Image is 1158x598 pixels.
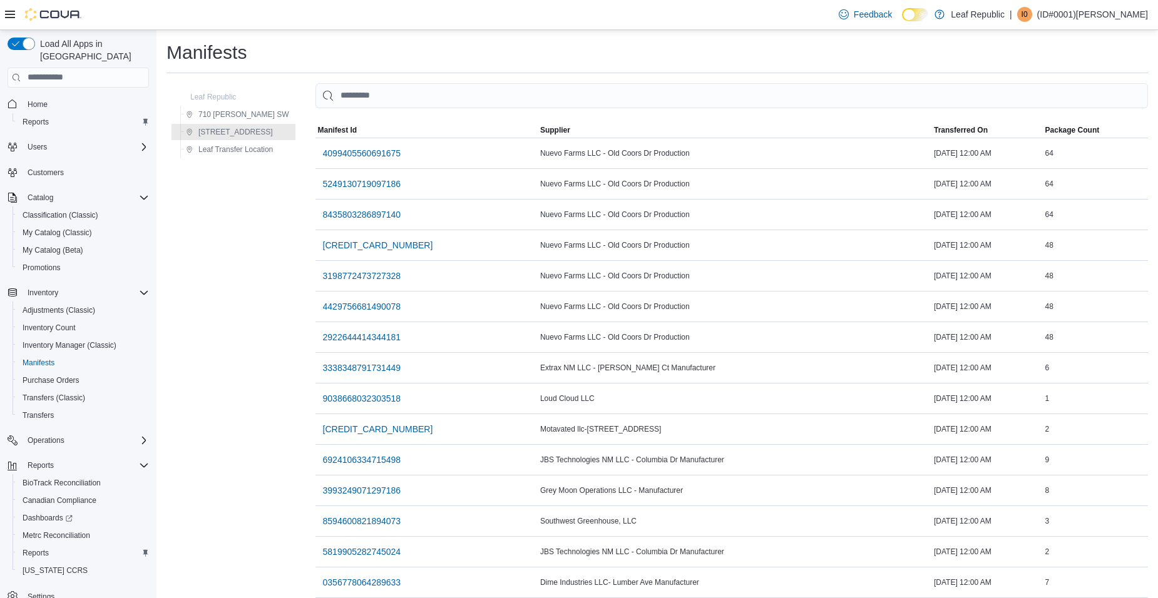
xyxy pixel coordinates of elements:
[540,363,715,373] span: Extrax NM LLC - [PERSON_NAME] Ct Manufacturer
[1010,7,1012,22] p: |
[181,107,294,122] button: 710 [PERSON_NAME] SW
[318,171,406,196] button: 5249130719097186
[1045,485,1050,495] span: 8
[23,210,98,220] span: Classification (Classic)
[23,228,92,238] span: My Catalog (Classic)
[323,178,401,190] span: 5249130719097186
[13,562,154,579] button: [US_STATE] CCRS
[318,386,406,411] button: 9038668032303518
[18,510,78,525] a: Dashboards
[28,460,54,470] span: Reports
[23,165,69,180] a: Customers
[23,548,49,558] span: Reports
[18,208,103,223] a: Classification (Classic)
[1045,125,1100,135] span: Package Count
[1017,7,1032,22] div: (ID#0001)Mohammed Darrabee
[23,323,76,333] span: Inventory Count
[18,390,149,405] span: Transfers (Classic)
[1045,577,1050,587] span: 7
[28,168,64,178] span: Customers
[181,124,278,139] button: [STREET_ADDRESS]
[13,113,154,131] button: Reports
[18,528,149,543] span: Metrc Reconciliation
[13,206,154,224] button: Classification (Classic)
[18,528,95,543] a: Metrc Reconciliation
[540,332,690,342] span: Nuevo Farms LLC - Old Coors Dr Production
[23,410,54,420] span: Transfers
[13,492,154,509] button: Canadian Compliance
[1045,240,1053,250] span: 48
[198,144,273,155] span: Leaf Transfer Location
[28,435,64,445] span: Operations
[13,224,154,241] button: My Catalog (Classic)
[540,302,690,312] span: Nuevo Farms LLC - Old Coors Dr Production
[540,210,690,220] span: Nuevo Farms LLC - Old Coors Dr Production
[931,207,1043,222] div: [DATE] 12:00 AM
[23,340,116,350] span: Inventory Manager (Classic)
[18,475,149,490] span: BioTrack Reconciliation
[1045,332,1053,342] span: 48
[323,515,401,527] span: 8594600821894073
[13,544,154,562] button: Reports
[323,270,401,282] span: 3198772473727328
[18,320,149,335] span: Inventory Count
[540,240,690,250] span: Nuevo Farms LLC - Old Coors Dr Production
[18,355,149,370] span: Manifests
[323,362,401,374] span: 3338348791731449
[23,285,63,300] button: Inventory
[23,190,149,205] span: Catalog
[23,433,149,448] span: Operations
[13,509,154,527] a: Dashboards
[1022,7,1028,22] span: I0
[18,390,90,405] a: Transfers (Classic)
[318,417,438,442] button: [CREDIT_CARD_NUMBER]
[28,288,58,298] span: Inventory
[540,485,683,495] span: Grey Moon Operations LLC - Manufacturer
[834,2,897,27] a: Feedback
[318,447,406,472] button: 6924106334715498
[318,202,406,227] button: 8435803286897140
[23,165,149,180] span: Customers
[315,83,1148,108] input: This is a search bar. As you type, the results lower in the page will automatically filter.
[23,358,54,368] span: Manifests
[931,483,1043,498] div: [DATE] 12:00 AM
[951,7,1005,22] p: Leaf Republic
[23,565,88,575] span: [US_STATE] CCRS
[540,179,690,189] span: Nuevo Farms LLC - Old Coors Dr Production
[23,393,85,403] span: Transfers (Classic)
[13,527,154,544] button: Metrc Reconciliation
[173,89,241,104] button: Leaf Republic
[18,493,149,508] span: Canadian Compliance
[18,373,85,388] a: Purchase Orders
[18,303,100,318] a: Adjustments (Classic)
[18,510,149,525] span: Dashboards
[1037,7,1148,22] p: (ID#0001)[PERSON_NAME]
[934,125,988,135] span: Transferred On
[13,354,154,372] button: Manifests
[323,300,401,313] span: 4429756681490078
[23,458,149,473] span: Reports
[540,148,690,158] span: Nuevo Farms LLC - Old Coors Dr Production
[23,478,101,488] span: BioTrack Reconciliation
[902,8,928,21] input: Dark Mode
[18,243,149,258] span: My Catalog (Beta)
[931,514,1043,529] div: [DATE] 12:00 AM
[318,141,406,166] button: 4099405560691675
[23,285,149,300] span: Inventory
[540,125,570,135] span: Supplier
[1045,424,1050,434] span: 2
[18,114,54,129] a: Reports
[23,433,69,448] button: Operations
[318,570,406,595] button: 0356778064289633
[28,142,47,152] span: Users
[323,545,401,558] span: 5819905282745024
[181,142,278,157] button: Leaf Transfer Location
[318,355,406,380] button: 3338348791731449
[931,268,1043,283] div: [DATE] 12:00 AM
[1045,393,1050,403] span: 1
[540,424,661,434] span: Motavated llc-[STREET_ADDRESS]
[3,189,154,206] button: Catalog
[318,125,357,135] span: Manifest Id
[18,355,59,370] a: Manifests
